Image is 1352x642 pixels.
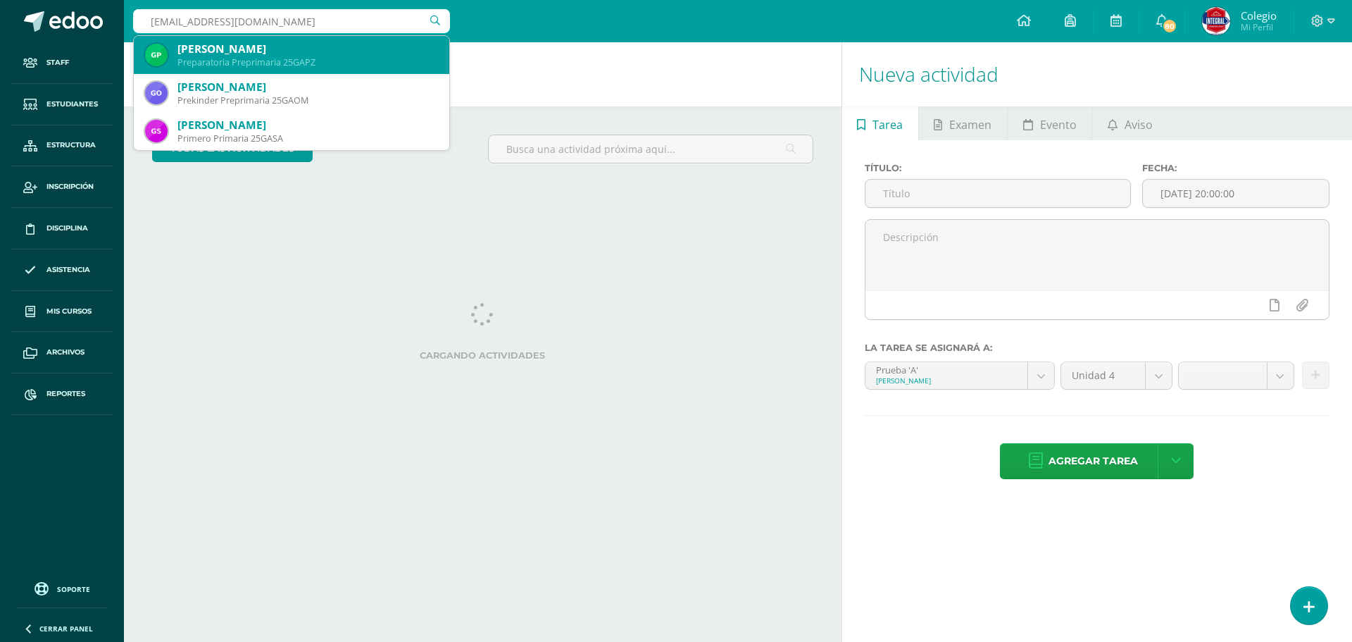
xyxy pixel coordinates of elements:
img: 2e1bd2338bb82c658090e08ddbb2593c.png [1202,7,1230,35]
a: Examen [919,106,1007,140]
a: Estructura [11,125,113,167]
div: Prueba 'A' [876,362,1017,376]
span: Examen [949,108,991,142]
img: c1677046bd381fd3dc542fb3f34fc8bc.png [145,82,168,104]
input: Busca un usuario... [133,9,450,33]
div: Prekinder Preprimaria 25GAOM [177,94,438,106]
div: Preparatoria Preprimaria 25GAPZ [177,56,438,68]
span: Mis cursos [46,306,92,317]
label: Fecha: [1142,163,1329,173]
span: Evento [1040,108,1077,142]
input: Busca una actividad próxima aquí... [489,135,812,163]
span: 80 [1162,18,1177,34]
span: Asistencia [46,264,90,276]
span: Disciplina [46,223,88,234]
label: Cargando actividades [152,350,813,361]
a: Staff [11,42,113,84]
input: Fecha de entrega [1143,180,1329,207]
div: [PERSON_NAME] [177,42,438,56]
a: Archivos [11,332,113,374]
span: Tarea [872,108,903,142]
label: La tarea se asignará a: [865,342,1329,353]
div: [PERSON_NAME] [876,376,1017,385]
span: Estudiantes [46,99,98,110]
div: [PERSON_NAME] [177,80,438,94]
span: Estructura [46,140,96,151]
span: Agregar tarea [1049,444,1138,479]
a: Disciplina [11,208,113,249]
img: 9624ec21483dde133833671e6369d6c8.png [145,44,168,66]
span: Aviso [1125,108,1153,142]
span: Mi Perfil [1241,21,1277,33]
span: Unidad 4 [1072,362,1134,389]
a: Soporte [17,579,107,598]
span: Colegio [1241,8,1277,23]
a: Tarea [842,106,918,140]
span: Inscripción [46,181,94,192]
span: Soporte [57,584,90,594]
a: Evento [1008,106,1091,140]
img: f7c458415d28a88a86c07245af164e04.png [145,120,168,142]
h1: Actividades [141,42,825,106]
div: Primero Primaria 25GASA [177,132,438,144]
div: [PERSON_NAME] [177,118,438,132]
a: Unidad 4 [1061,362,1172,389]
span: Cerrar panel [39,624,93,634]
h1: Nueva actividad [859,42,1335,106]
input: Título [865,180,1131,207]
a: Prueba 'A'[PERSON_NAME] [865,362,1054,389]
span: Reportes [46,388,85,400]
a: Reportes [11,374,113,415]
a: Asistencia [11,249,113,291]
a: Mis cursos [11,291,113,333]
a: Aviso [1092,106,1168,140]
label: Título: [865,163,1132,173]
a: Estudiantes [11,84,113,125]
a: Inscripción [11,166,113,208]
span: Archivos [46,347,84,358]
span: Staff [46,57,69,68]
